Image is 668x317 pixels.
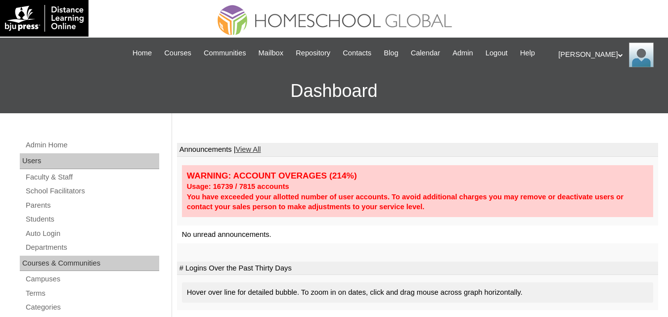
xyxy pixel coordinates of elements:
[515,47,540,59] a: Help
[25,241,159,254] a: Departments
[379,47,403,59] a: Blog
[25,185,159,197] a: School Facilitators
[25,227,159,240] a: Auto Login
[20,256,159,272] div: Courses & Communities
[291,47,335,59] a: Repository
[296,47,330,59] span: Repository
[406,47,445,59] a: Calendar
[177,262,658,275] td: # Logins Over the Past Thirty Days
[452,47,473,59] span: Admin
[187,182,289,190] strong: Usage: 16739 / 7815 accounts
[411,47,440,59] span: Calendar
[20,153,159,169] div: Users
[182,282,653,303] div: Hover over line for detailed bubble. To zoom in on dates, click and drag mouse across graph horiz...
[486,47,508,59] span: Logout
[5,69,663,113] h3: Dashboard
[187,170,648,181] div: WARNING: ACCOUNT OVERAGES (214%)
[25,301,159,314] a: Categories
[187,192,648,212] div: You have exceeded your allotted number of user accounts. To avoid additional charges you may remo...
[236,145,261,153] a: View All
[177,143,658,157] td: Announcements |
[133,47,152,59] span: Home
[259,47,284,59] span: Mailbox
[447,47,478,59] a: Admin
[159,47,196,59] a: Courses
[25,199,159,212] a: Parents
[384,47,398,59] span: Blog
[481,47,513,59] a: Logout
[128,47,157,59] a: Home
[25,287,159,300] a: Terms
[338,47,376,59] a: Contacts
[25,139,159,151] a: Admin Home
[204,47,246,59] span: Communities
[199,47,251,59] a: Communities
[5,5,84,32] img: logo-white.png
[629,43,654,67] img: Ariane Ebuen
[558,43,658,67] div: [PERSON_NAME]
[25,273,159,285] a: Campuses
[520,47,535,59] span: Help
[25,171,159,183] a: Faculty & Staff
[343,47,371,59] span: Contacts
[25,213,159,226] a: Students
[164,47,191,59] span: Courses
[177,226,658,244] td: No unread announcements.
[254,47,289,59] a: Mailbox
